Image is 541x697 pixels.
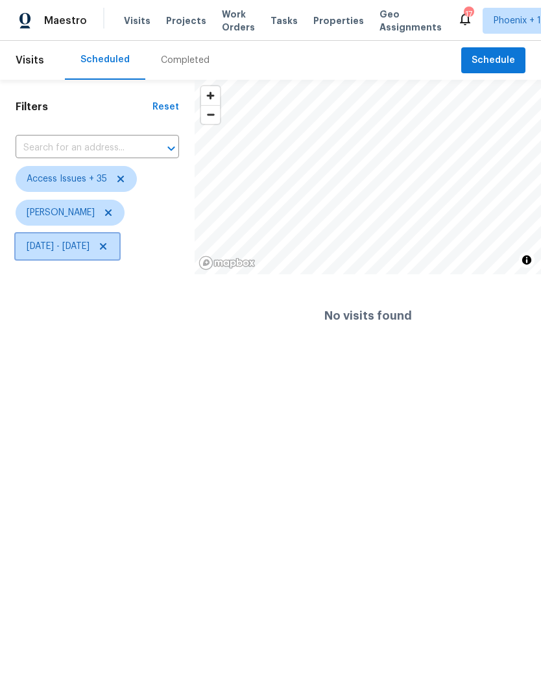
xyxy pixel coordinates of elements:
span: Geo Assignments [379,8,442,34]
span: Projects [166,14,206,27]
div: 17 [464,8,473,21]
div: Completed [161,54,210,67]
span: Toggle attribution [523,253,531,267]
h4: No visits found [324,309,412,322]
span: Zoom out [201,106,220,124]
span: [PERSON_NAME] [27,206,95,219]
input: Search for an address... [16,138,143,158]
span: Phoenix + 1 [494,14,541,27]
span: Visits [124,14,150,27]
span: Schedule [472,53,515,69]
span: Visits [16,46,44,75]
button: Open [162,139,180,158]
span: Maestro [44,14,87,27]
span: Access Issues + 35 [27,172,107,185]
a: Mapbox homepage [198,255,256,270]
h1: Filters [16,100,152,113]
button: Zoom in [201,86,220,105]
span: [DATE] - [DATE] [27,240,90,253]
button: Schedule [461,47,525,74]
span: Properties [313,14,364,27]
span: Work Orders [222,8,255,34]
div: Scheduled [80,53,130,66]
button: Toggle attribution [519,252,535,268]
button: Zoom out [201,105,220,124]
canvas: Map [195,80,541,274]
div: Reset [152,100,179,113]
span: Tasks [270,16,298,25]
